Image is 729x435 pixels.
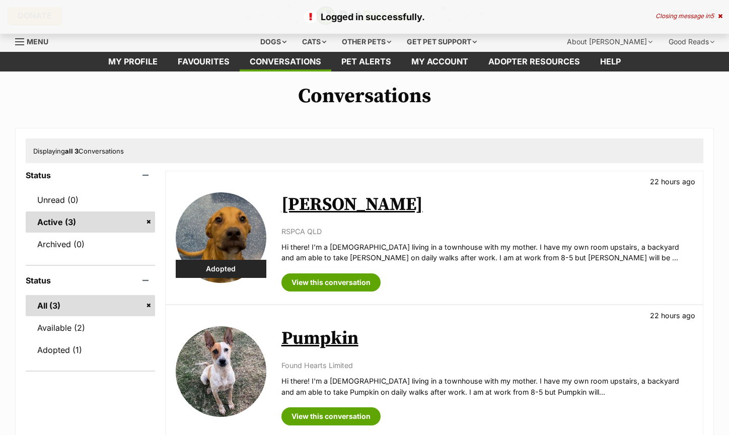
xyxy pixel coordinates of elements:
[662,32,721,52] div: Good Reads
[295,32,333,52] div: Cats
[560,32,660,52] div: About [PERSON_NAME]
[281,376,693,397] p: Hi there! I'm a [DEMOGRAPHIC_DATA] living in a townhouse with my mother. I have my own room upsta...
[281,193,423,216] a: [PERSON_NAME]
[176,326,266,417] img: Pumpkin
[26,295,155,316] a: All (3)
[650,310,695,321] p: 22 hours ago
[335,32,398,52] div: Other pets
[168,52,240,71] a: Favourites
[27,37,48,46] span: Menu
[26,276,155,285] header: Status
[281,327,358,350] a: Pumpkin
[401,52,478,71] a: My account
[65,147,79,155] strong: all 3
[281,273,381,292] a: View this conversation
[176,192,266,283] img: Bruno
[176,260,266,278] div: Adopted
[281,407,381,425] a: View this conversation
[281,360,693,371] p: Found Hearts Limited
[590,52,631,71] a: Help
[400,32,484,52] div: Get pet support
[98,52,168,71] a: My profile
[26,339,155,360] a: Adopted (1)
[26,317,155,338] a: Available (2)
[26,189,155,210] a: Unread (0)
[26,234,155,255] a: Archived (0)
[15,32,55,50] a: Menu
[281,226,693,237] p: RSPCA QLD
[650,176,695,187] p: 22 hours ago
[33,147,124,155] span: Displaying Conversations
[240,52,331,71] a: conversations
[253,32,294,52] div: Dogs
[478,52,590,71] a: Adopter resources
[26,171,155,180] header: Status
[26,211,155,233] a: Active (3)
[281,242,693,263] p: Hi there! I'm a [DEMOGRAPHIC_DATA] living in a townhouse with my mother. I have my own room upsta...
[331,52,401,71] a: Pet alerts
